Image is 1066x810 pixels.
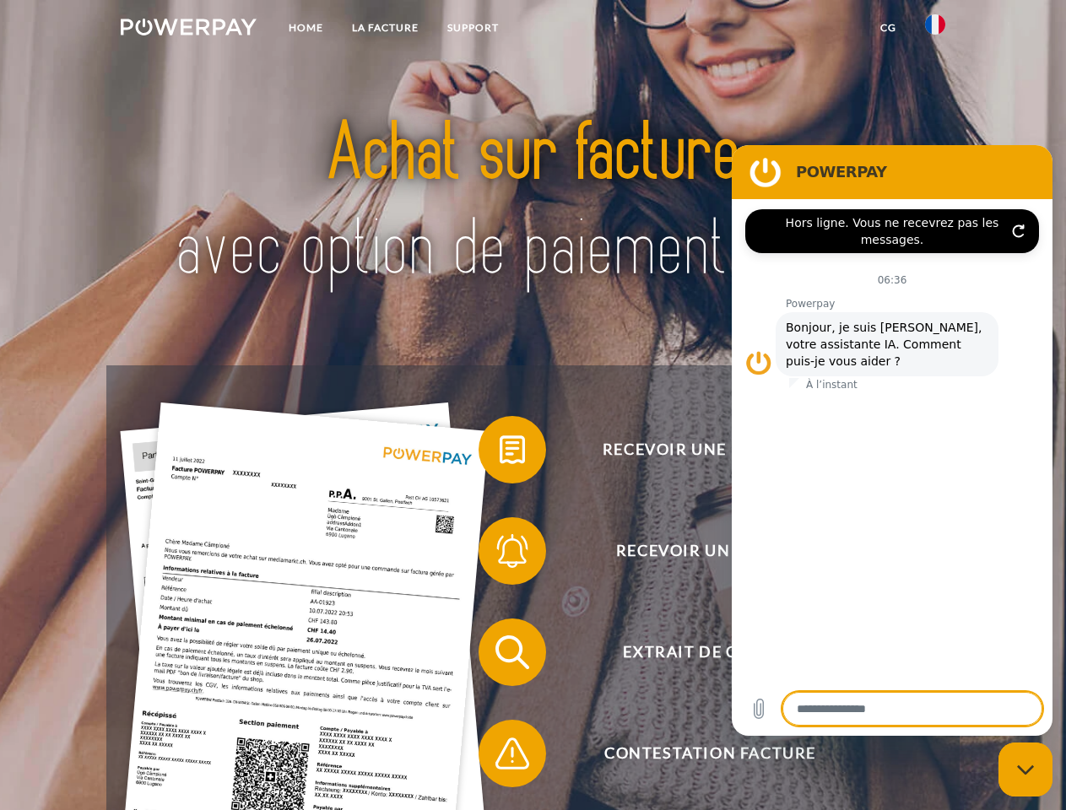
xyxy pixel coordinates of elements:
[491,530,533,572] img: qb_bell.svg
[503,416,917,483] span: Recevoir une facture ?
[479,618,917,686] button: Extrait de compte
[479,416,917,483] button: Recevoir une facture ?
[479,517,917,585] button: Recevoir un rappel?
[491,631,533,673] img: qb_search.svg
[433,13,513,43] a: Support
[274,13,338,43] a: Home
[503,720,917,787] span: Contestation Facture
[161,81,905,323] img: title-powerpay_fr.svg
[503,517,917,585] span: Recevoir un rappel?
[998,742,1052,796] iframe: Bouton de lancement de la fenêtre de messagerie, conversation en cours
[338,13,433,43] a: LA FACTURE
[925,14,945,35] img: fr
[491,429,533,471] img: qb_bill.svg
[479,720,917,787] button: Contestation Facture
[121,19,257,35] img: logo-powerpay-white.svg
[503,618,917,686] span: Extrait de compte
[732,145,1052,736] iframe: Fenêtre de messagerie
[866,13,911,43] a: CG
[491,732,533,775] img: qb_warning.svg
